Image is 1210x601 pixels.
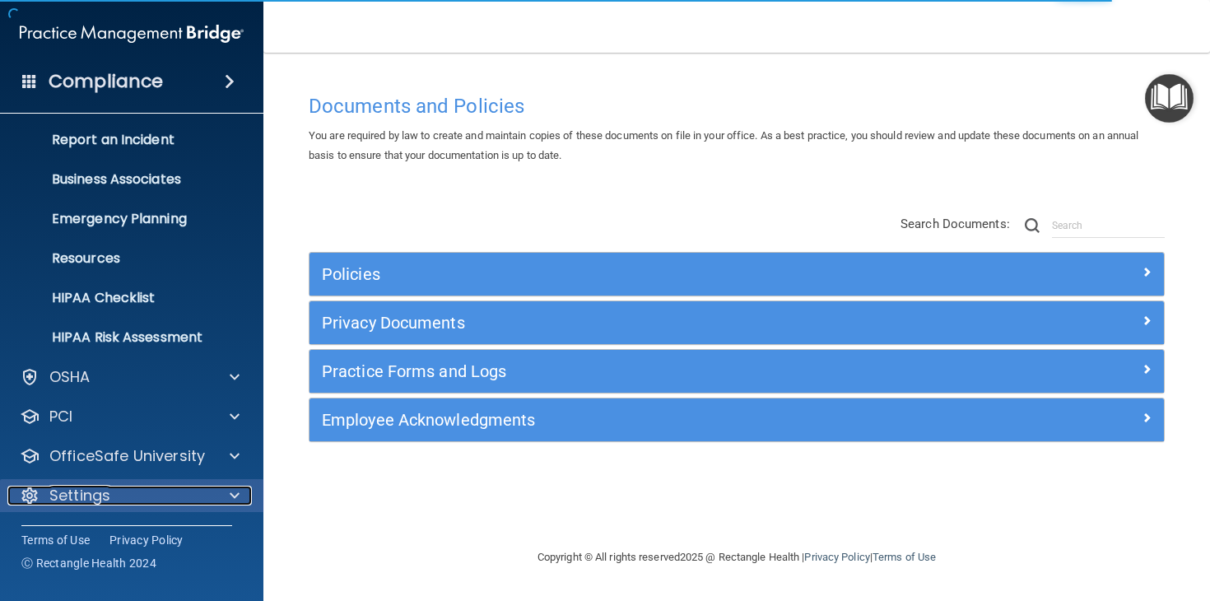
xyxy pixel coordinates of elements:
img: ic-search.3b580494.png [1025,218,1040,233]
div: Copyright © All rights reserved 2025 @ Rectangle Health | | [436,531,1037,584]
p: OfficeSafe University [49,446,205,466]
p: Business Associates [11,171,235,188]
a: Employee Acknowledgments [322,407,1152,433]
p: OSHA [49,367,91,387]
a: Privacy Policy [109,532,184,548]
a: Practice Forms and Logs [322,358,1152,384]
a: PCI [20,407,240,426]
p: HIPAA Checklist [11,290,235,306]
p: Report an Incident [11,132,235,148]
p: Emergency Planning [11,211,235,227]
h4: Documents and Policies [309,96,1165,117]
a: OfficeSafe University [20,446,240,466]
p: PCI [49,407,72,426]
span: Search Documents: [901,217,1010,231]
p: Settings [49,486,110,505]
a: Policies [322,261,1152,287]
a: OSHA [20,367,240,387]
h5: Employee Acknowledgments [322,411,938,429]
input: Search [1052,213,1165,238]
a: Terms of Use [21,532,90,548]
h5: Practice Forms and Logs [322,362,938,380]
h5: Privacy Documents [322,314,938,332]
p: HIPAA Risk Assessment [11,329,235,346]
span: Ⓒ Rectangle Health 2024 [21,555,156,571]
a: Terms of Use [873,551,936,563]
p: Resources [11,250,235,267]
img: PMB logo [20,17,244,50]
button: Open Resource Center [1145,74,1194,123]
a: Settings [20,486,240,505]
h4: Compliance [49,70,163,93]
a: Privacy Policy [804,551,869,563]
span: You are required by law to create and maintain copies of these documents on file in your office. ... [309,129,1138,161]
a: Privacy Documents [322,310,1152,336]
h5: Policies [322,265,938,283]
